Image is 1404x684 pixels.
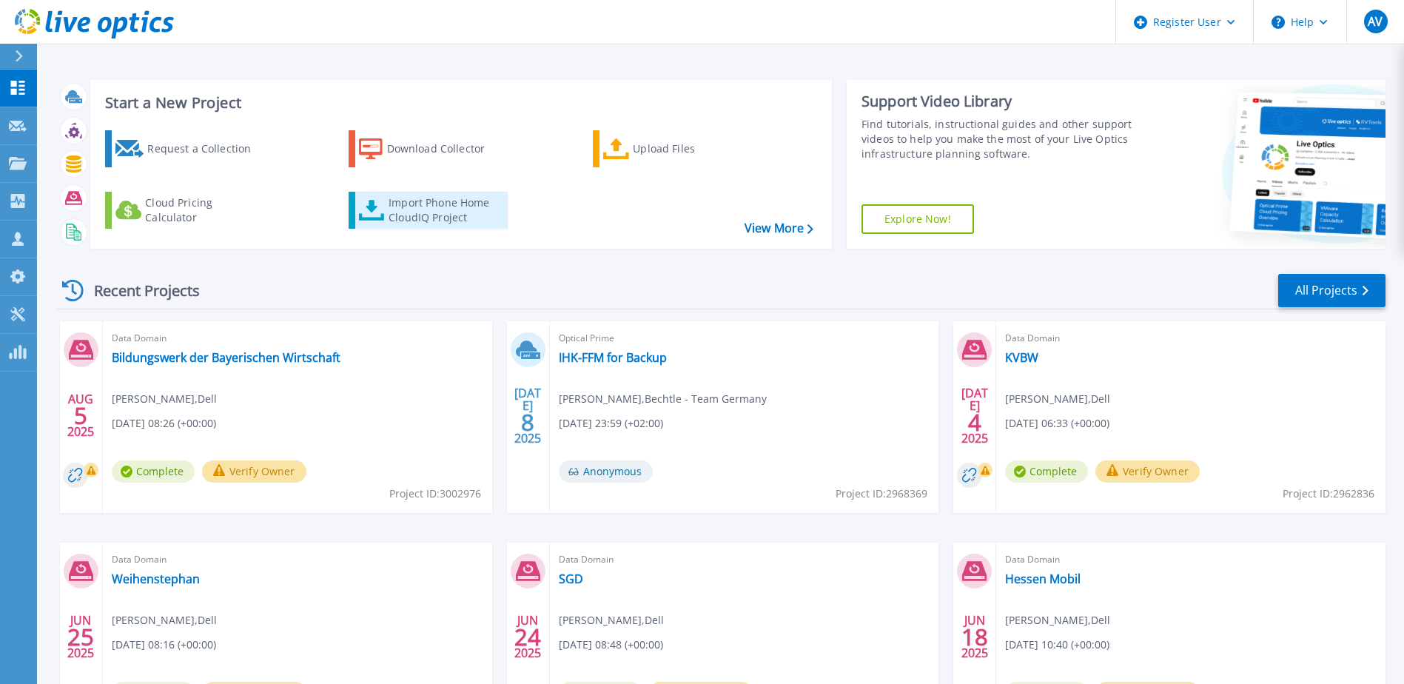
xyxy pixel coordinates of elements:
span: [DATE] 08:16 (+00:00) [112,637,216,653]
div: JUN 2025 [961,610,989,664]
span: 4 [968,416,981,429]
div: [DATE] 2025 [514,389,542,443]
span: [PERSON_NAME] , Dell [112,612,217,628]
span: 24 [514,631,541,643]
a: Hessen Mobil [1005,571,1081,586]
div: [DATE] 2025 [961,389,989,443]
a: IHK-FFM for Backup [559,350,667,365]
span: [PERSON_NAME] , Dell [1005,391,1110,407]
span: Data Domain [1005,551,1377,568]
a: View More [745,221,813,235]
span: [DATE] 08:48 (+00:00) [559,637,663,653]
a: Download Collector [349,130,514,167]
span: [DATE] 10:40 (+00:00) [1005,637,1109,653]
span: [DATE] 08:26 (+00:00) [112,415,216,432]
div: JUN 2025 [514,610,542,664]
a: All Projects [1278,274,1385,307]
button: Verify Owner [1095,460,1200,483]
div: Download Collector [387,134,505,164]
span: Data Domain [112,330,483,346]
span: Data Domain [112,551,483,568]
a: Upload Files [593,130,758,167]
div: Find tutorials, instructional guides and other support videos to help you make the most of your L... [861,117,1136,161]
span: 18 [961,631,988,643]
span: [PERSON_NAME] , Dell [559,612,664,628]
span: [PERSON_NAME] , Dell [112,391,217,407]
span: AV [1368,16,1383,27]
span: Data Domain [1005,330,1377,346]
a: SGD [559,571,583,586]
span: Complete [112,460,195,483]
span: [PERSON_NAME] , Dell [1005,612,1110,628]
span: Project ID: 3002976 [389,486,481,502]
a: Explore Now! [861,204,974,234]
span: Project ID: 2962836 [1283,486,1374,502]
span: Optical Prime [559,330,930,346]
span: Project ID: 2968369 [836,486,927,502]
div: Support Video Library [861,92,1136,111]
div: Upload Files [633,134,751,164]
span: Anonymous [559,460,653,483]
div: Request a Collection [147,134,266,164]
div: JUN 2025 [67,610,95,664]
a: Cloud Pricing Calculator [105,192,270,229]
a: Weihenstephan [112,571,200,586]
h3: Start a New Project [105,95,813,111]
span: Data Domain [559,551,930,568]
span: 25 [67,631,94,643]
span: [PERSON_NAME] , Bechtle - Team Germany [559,391,767,407]
span: [DATE] 23:59 (+02:00) [559,415,663,432]
div: Recent Projects [57,272,220,309]
span: [DATE] 06:33 (+00:00) [1005,415,1109,432]
span: Complete [1005,460,1088,483]
div: AUG 2025 [67,389,95,443]
button: Verify Owner [202,460,306,483]
a: KVBW [1005,350,1038,365]
a: Request a Collection [105,130,270,167]
div: Import Phone Home CloudIQ Project [389,195,504,225]
div: Cloud Pricing Calculator [145,195,263,225]
a: Bildungswerk der Bayerischen Wirtschaft [112,350,340,365]
span: 8 [521,416,534,429]
span: 5 [74,409,87,422]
